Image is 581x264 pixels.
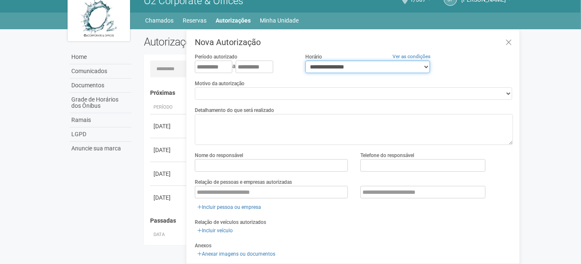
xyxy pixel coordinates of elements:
a: Chamados [146,15,174,26]
a: Anuncie sua marca [70,142,131,155]
label: Relação de veículos autorizados [195,218,266,226]
a: Reservas [183,15,207,26]
a: Documentos [70,79,131,93]
h2: Autorizações [144,36,322,48]
a: Comunicados [70,64,131,79]
a: LGPD [70,127,131,142]
label: Detalhamento do que será realizado [195,107,274,114]
a: Autorizações [216,15,251,26]
label: Relação de pessoas e empresas autorizadas [195,178,292,186]
div: [DATE] [153,122,184,130]
label: Motivo da autorização [195,80,244,87]
a: Incluir veículo [195,226,235,235]
th: Período [150,101,188,114]
a: Ver as condições [392,53,430,59]
div: [DATE] [153,170,184,178]
h3: Nova Autorização [195,38,513,46]
a: Anexar imagens ou documentos [195,249,278,259]
h4: Passadas [150,218,508,224]
div: [DATE] [153,193,184,202]
th: Data [150,228,188,242]
a: Ramais [70,113,131,127]
div: [DATE] [153,146,184,154]
a: Home [70,50,131,64]
a: Incluir pessoa ou empresa [195,203,264,212]
label: Nome do responsável [195,152,243,159]
label: Horário [305,53,322,61]
a: Minha Unidade [260,15,299,26]
div: a [195,61,292,73]
h4: Próximas [150,90,508,96]
label: Anexos [195,242,211,249]
label: Período autorizado [195,53,237,61]
label: Telefone do responsável [360,152,414,159]
a: Grade de Horários dos Ônibus [70,93,131,113]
